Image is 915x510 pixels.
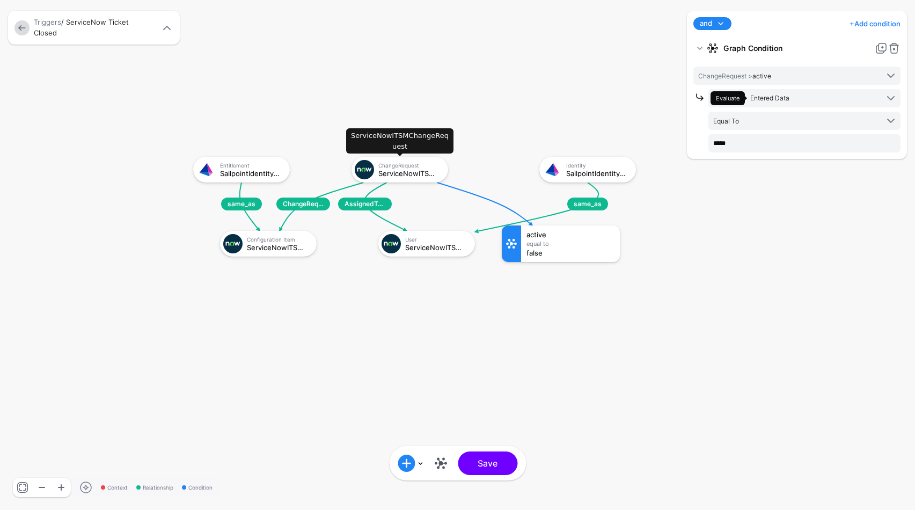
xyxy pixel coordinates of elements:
div: SailpointIdentityNowIdentity [566,170,628,177]
div: ServiceNowITSMConfigurationItem [247,244,309,251]
div: active [526,231,614,238]
span: same_as [567,198,608,210]
div: ServiceNowITSMChangeRequest [378,170,441,177]
img: svg+xml;base64,PHN2ZyB3aWR0aD0iNjQiIGhlaWdodD0iNjQiIHZpZXdCb3g9IjAgMCA2NCA2NCIgZmlsbD0ibm9uZSIgeG... [355,160,374,179]
div: false [526,249,614,257]
span: Condition [182,484,213,492]
div: Entitlement [220,162,282,169]
span: and [700,18,712,29]
div: User [405,236,467,243]
span: Relationship [136,484,173,492]
div: Equal To [526,241,614,247]
span: Evaluate [716,94,740,102]
div: / ServiceNow Ticket Closed [32,17,158,38]
span: active [698,72,771,80]
span: ChangeRequestLinkedTo [276,198,330,210]
div: Identity [566,162,628,169]
div: ChangeRequest [378,162,441,169]
span: ChangeRequest > [698,72,752,80]
a: Add condition [850,15,901,32]
span: + [850,19,854,28]
img: svg+xml;base64,PHN2ZyB3aWR0aD0iNjQiIGhlaWdodD0iNjQiIHZpZXdCb3g9IjAgMCA2NCA2NCIgZmlsbD0ibm9uZSIgeG... [543,160,562,179]
span: AssignedToUser [338,198,392,210]
a: Triggers [34,18,61,26]
img: svg+xml;base64,PHN2ZyB3aWR0aD0iNjQiIGhlaWdodD0iNjQiIHZpZXdCb3g9IjAgMCA2NCA2NCIgZmlsbD0ibm9uZSIgeG... [382,234,401,253]
div: SailpointIdentityNowEntitlement [220,170,282,177]
button: Save [458,451,517,475]
div: ServiceNowITSMChangeRequest [346,128,453,154]
span: same_as [221,198,262,210]
div: ServiceNowITSMUser [405,244,467,251]
span: Entered Data [750,94,789,102]
div: Configuration Item [247,236,309,243]
span: Context [101,484,128,492]
span: Equal To [713,117,739,125]
strong: Graph Condition [723,39,870,58]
